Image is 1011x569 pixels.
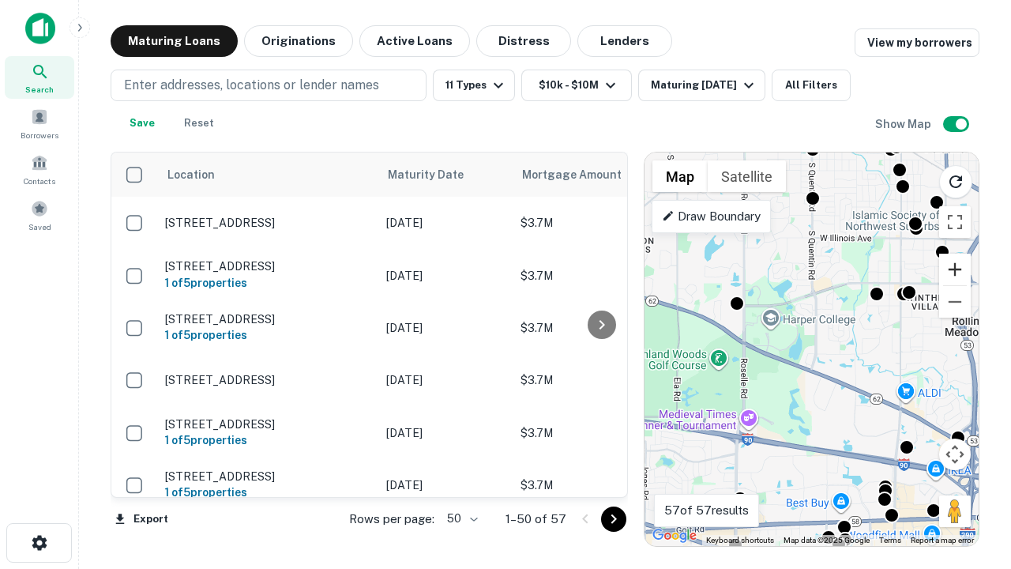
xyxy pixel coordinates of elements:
[25,13,55,44] img: capitalize-icon.png
[124,76,379,95] p: Enter addresses, locations or lender names
[855,28,979,57] a: View my borrowers
[165,417,370,431] p: [STREET_ADDRESS]
[433,70,515,101] button: 11 Types
[648,526,701,546] img: Google
[165,274,370,292] h6: 1 of 5 properties
[521,424,678,442] p: $3.7M
[25,83,54,96] span: Search
[111,507,172,531] button: Export
[165,431,370,449] h6: 1 of 5 properties
[513,153,686,197] th: Mortgage Amount
[5,194,74,236] a: Saved
[521,477,678,494] p: $3.7M
[165,326,370,344] h6: 1 of 5 properties
[638,70,765,101] button: Maturing [DATE]
[521,371,678,389] p: $3.7M
[706,535,774,546] button: Keyboard shortcuts
[875,115,934,133] h6: Show Map
[388,165,484,184] span: Maturity Date
[359,25,470,57] button: Active Loans
[522,165,642,184] span: Mortgage Amount
[521,70,632,101] button: $10k - $10M
[165,312,370,326] p: [STREET_ADDRESS]
[5,148,74,190] a: Contacts
[111,70,427,101] button: Enter addresses, locations or lender names
[939,206,971,238] button: Toggle fullscreen view
[784,536,870,545] span: Map data ©2025 Google
[21,129,58,141] span: Borrowers
[939,254,971,285] button: Zoom in
[476,25,571,57] button: Distress
[111,25,238,57] button: Maturing Loans
[157,153,378,197] th: Location
[939,286,971,318] button: Zoom out
[939,439,971,470] button: Map camera controls
[386,267,505,284] p: [DATE]
[521,214,678,232] p: $3.7M
[911,536,974,545] a: Report a map error
[167,165,215,184] span: Location
[648,526,701,546] a: Open this area in Google Maps (opens a new window)
[244,25,353,57] button: Originations
[165,373,370,387] p: [STREET_ADDRESS]
[645,153,979,546] div: 0 0
[165,216,370,230] p: [STREET_ADDRESS]
[174,107,224,139] button: Reset
[932,443,1011,518] iframe: Chat Widget
[505,510,566,529] p: 1–50 of 57
[708,160,786,192] button: Show satellite imagery
[577,25,672,57] button: Lenders
[601,507,626,532] button: Go to next page
[386,214,505,232] p: [DATE]
[165,469,370,484] p: [STREET_ADDRESS]
[165,259,370,273] p: [STREET_ADDRESS]
[521,319,678,337] p: $3.7M
[349,510,434,529] p: Rows per page:
[662,207,761,226] p: Draw Boundary
[939,165,972,198] button: Reload search area
[772,70,851,101] button: All Filters
[386,319,505,337] p: [DATE]
[165,484,370,501] h6: 1 of 5 properties
[28,220,51,233] span: Saved
[651,76,758,95] div: Maturing [DATE]
[5,102,74,145] a: Borrowers
[5,56,74,99] a: Search
[664,501,749,520] p: 57 of 57 results
[386,371,505,389] p: [DATE]
[879,536,901,545] a: Terms (opens in new tab)
[386,424,505,442] p: [DATE]
[117,107,167,139] button: Save your search to get updates of matches that match your search criteria.
[24,175,55,187] span: Contacts
[521,267,678,284] p: $3.7M
[378,153,513,197] th: Maturity Date
[386,477,505,494] p: [DATE]
[441,507,480,530] div: 50
[652,160,708,192] button: Show street map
